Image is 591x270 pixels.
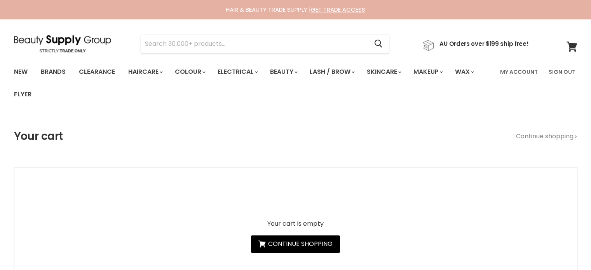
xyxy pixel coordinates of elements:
[368,35,389,53] button: Search
[169,64,210,80] a: Colour
[4,61,587,106] nav: Main
[264,64,302,80] a: Beauty
[141,35,389,53] form: Product
[408,64,448,80] a: Makeup
[4,6,587,14] div: HAIR & BEAUTY TRADE SUPPLY |
[8,61,495,106] ul: Main menu
[495,64,542,80] a: My Account
[449,64,479,80] a: Wax
[516,133,577,140] a: Continue shopping
[14,130,63,143] h1: Your cart
[8,64,33,80] a: New
[8,86,37,103] a: Flyer
[35,64,71,80] a: Brands
[251,235,340,253] a: Continue shopping
[212,64,263,80] a: Electrical
[304,64,359,80] a: Lash / Brow
[122,64,167,80] a: Haircare
[311,5,365,14] a: GET TRADE ACCESS
[251,220,340,227] p: Your cart is empty
[141,35,368,53] input: Search
[544,64,580,80] a: Sign Out
[361,64,406,80] a: Skincare
[73,64,121,80] a: Clearance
